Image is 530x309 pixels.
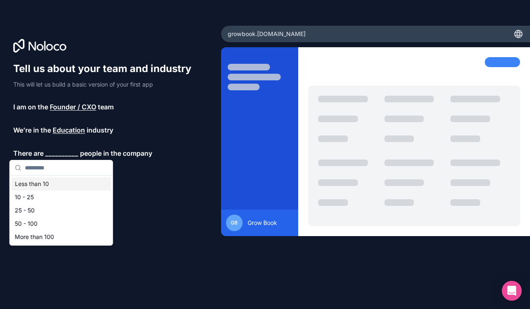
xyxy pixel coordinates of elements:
span: Education [53,125,85,135]
div: 25 - 50 [12,204,111,217]
div: Open Intercom Messenger [502,281,522,301]
span: growbook .[DOMAIN_NAME] [228,30,306,38]
div: Suggestions [10,176,113,245]
h1: Tell us about your team and industry [13,62,199,75]
span: industry [87,125,113,135]
span: We’re in the [13,125,51,135]
span: Grow Book [248,219,277,227]
span: I am on the [13,102,48,112]
div: Less than 10 [12,177,111,191]
span: There are [13,148,44,158]
div: 50 - 100 [12,217,111,230]
span: __________ [45,148,78,158]
span: Founder / CXO [50,102,96,112]
div: 10 - 25 [12,191,111,204]
span: team [98,102,114,112]
span: GB [231,220,238,226]
span: people in the company [80,148,152,158]
p: This will let us build a basic version of your first app [13,80,199,89]
div: More than 100 [12,230,111,244]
